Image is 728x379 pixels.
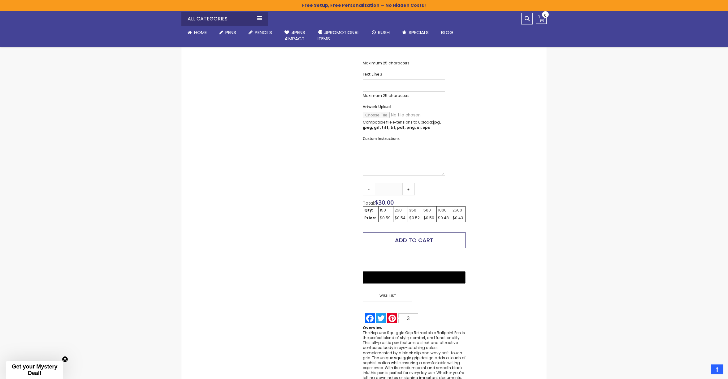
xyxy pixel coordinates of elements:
[284,29,305,42] span: 4Pens 4impact
[363,290,414,302] a: Wish List
[438,216,450,220] div: $0.48
[409,216,421,220] div: $0.52
[375,313,387,323] a: Twitter
[423,208,435,213] div: 500
[6,361,63,379] div: Get your Mystery Deal!Close teaser
[12,364,57,376] span: Get your Mystery Deal!
[363,325,382,330] strong: Overview
[181,12,268,26] div: All Categories
[438,208,450,213] div: 1000
[366,26,396,39] a: Rush
[363,93,445,98] p: Maximum 25 characters
[378,29,390,36] span: Rush
[402,183,415,195] a: +
[536,13,547,24] a: 0
[396,26,435,39] a: Specials
[544,12,547,18] span: 0
[311,26,366,46] a: 4PROMOTIONALITEMS
[453,208,464,213] div: 2500
[395,236,433,244] span: Add to Cart
[194,29,207,36] span: Home
[441,29,453,36] span: Blog
[407,316,410,321] span: 3
[363,183,375,195] a: -
[387,313,419,323] a: Pinterest3
[363,120,441,130] strong: jpg, jpeg, gif, tiff, tif, pdf, png, ai, eps
[363,232,466,248] button: Add to Cart
[242,26,278,39] a: Pencils
[378,198,394,207] span: 30.00
[213,26,242,39] a: Pens
[453,216,464,220] div: $0.43
[225,29,236,36] span: Pens
[409,29,429,36] span: Specials
[380,216,392,220] div: $0.59
[62,356,68,362] button: Close teaser
[423,216,435,220] div: $0.50
[363,136,400,141] span: Custom Instructions
[364,207,373,213] strong: Qty:
[711,364,723,374] a: Top
[363,61,445,66] p: Maximum 25 characters
[363,120,445,130] p: Compatible file extensions to upload:
[318,29,359,42] span: 4PROMOTIONAL ITEMS
[364,215,376,220] strong: Price:
[395,216,406,220] div: $0.54
[255,29,272,36] span: Pencils
[363,253,466,267] iframe: PayPal
[435,26,459,39] a: Blog
[363,200,375,206] span: Total:
[363,72,382,77] span: Text Line 3
[181,26,213,39] a: Home
[395,208,406,213] div: 250
[363,290,412,302] span: Wish List
[375,198,394,207] span: $
[278,26,311,46] a: 4Pens4impact
[380,208,392,213] div: 150
[363,104,391,109] span: Artwork Upload
[364,313,375,323] a: Facebook
[363,271,466,284] button: Buy with GPay
[409,208,421,213] div: 350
